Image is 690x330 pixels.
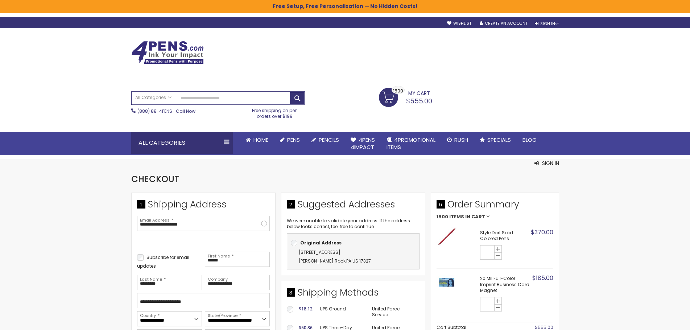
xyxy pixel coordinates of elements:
span: $18.12 [299,306,313,312]
div: Sign In [535,21,559,26]
a: Specials [474,132,517,148]
a: (888) 88-4PENS [137,108,172,114]
span: Order Summary [437,198,553,214]
span: [PERSON_NAME] Rock [299,258,346,264]
a: Create an Account [480,21,528,26]
span: Items in Cart [449,214,485,219]
span: PA [346,258,351,264]
a: Blog [517,132,542,148]
span: - Call Now! [137,108,197,114]
div: Free shipping on pen orders over $199 [244,105,305,119]
a: Pencils [306,132,345,148]
td: UPS Ground [316,302,368,321]
a: $555.00 1500 [379,88,432,106]
span: Pens [287,136,300,144]
a: Pens [274,132,306,148]
a: All Categories [132,92,175,104]
span: Specials [487,136,511,144]
iframe: Google Customer Reviews [630,310,690,330]
span: All Categories [135,95,172,100]
b: Original Address [300,240,342,246]
span: $185.00 [532,274,553,282]
strong: Style Dart Solid Colored Pens [480,230,529,242]
span: Blog [522,136,537,144]
td: United Parcel Service [368,302,420,321]
span: [STREET_ADDRESS] [299,249,340,255]
span: Subscribe for email updates [137,254,189,269]
button: Sign In [534,160,559,167]
span: 4PROMOTIONAL ITEMS [387,136,435,151]
div: Suggested Addresses [287,198,420,214]
span: 1500 [393,87,403,94]
div: Shipping Methods [287,286,420,302]
img: 20 Mil Full-Color Imprint Business Card Magnet-White [437,272,456,292]
span: Pencils [319,136,339,144]
span: Rush [454,136,468,144]
span: Checkout [131,173,179,185]
span: $555.00 [406,96,432,106]
img: 4Pens Custom Pens and Promotional Products [131,41,204,64]
span: Sign In [542,160,559,167]
a: Wishlist [447,21,471,26]
p: We were unable to validate your address. If the address below looks correct, feel free to continue. [287,218,420,230]
a: 4PROMOTIONALITEMS [381,132,441,156]
div: , [291,248,416,265]
a: 4Pens4impact [345,132,381,156]
strong: 20 Mil Full-Color Imprint Business Card Magnet [480,276,530,293]
span: 17327 [359,258,371,264]
span: US [352,258,358,264]
span: Home [253,136,268,144]
a: Rush [441,132,474,148]
img: Style Dart Solid Colored Pens-Red [437,227,456,247]
a: Home [240,132,274,148]
span: $370.00 [531,228,553,236]
div: All Categories [131,132,233,154]
span: 4Pens 4impact [351,136,375,151]
div: Shipping Address [137,198,270,214]
span: 1500 [437,214,448,219]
